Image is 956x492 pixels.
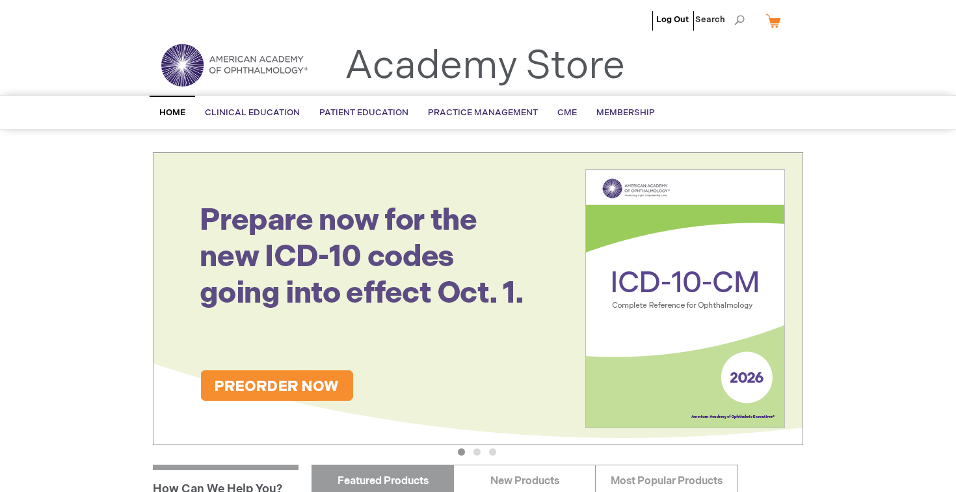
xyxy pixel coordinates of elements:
[345,43,625,90] a: Academy Store
[489,448,496,456] button: 3 of 3
[458,448,465,456] button: 1 of 3
[319,107,408,118] span: Patient Education
[596,107,655,118] span: Membership
[205,107,300,118] span: Clinical Education
[159,107,185,118] span: Home
[656,14,689,25] a: Log Out
[428,107,538,118] span: Practice Management
[695,7,745,33] span: Search
[473,448,481,456] button: 2 of 3
[557,107,577,118] span: CME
